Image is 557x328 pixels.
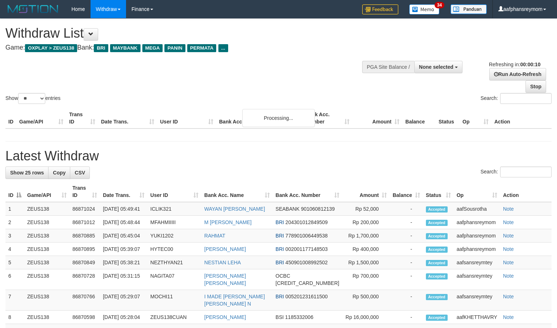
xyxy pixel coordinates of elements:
[204,206,265,212] a: WAYAN [PERSON_NAME]
[5,4,60,14] img: MOTION_logo.png
[390,202,423,216] td: -
[500,93,552,104] input: Search:
[276,314,284,320] span: BSI
[352,108,402,129] th: Amount
[276,206,300,212] span: SEABANK
[342,229,390,243] td: Rp 1,700,000
[94,44,108,52] span: BRI
[525,80,546,93] a: Stop
[390,216,423,229] td: -
[204,219,252,225] a: M [PERSON_NAME]
[100,256,147,269] td: [DATE] 05:38:21
[70,216,100,229] td: 86871012
[454,202,500,216] td: aafSousrotha
[342,216,390,229] td: Rp 200,000
[147,181,201,202] th: User ID: activate to sort column ascending
[5,149,552,163] h1: Latest Withdraw
[285,260,328,265] span: Copy 450901008992502 to clipboard
[285,246,328,252] span: Copy 002001177148503 to clipboard
[342,269,390,290] td: Rp 700,000
[491,108,552,129] th: Action
[24,290,70,311] td: ZEUS138
[201,181,273,202] th: Bank Acc. Name: activate to sort column ascending
[503,260,514,265] a: Note
[100,311,147,324] td: [DATE] 05:28:04
[426,294,448,300] span: Accepted
[24,243,70,256] td: ZEUS138
[70,256,100,269] td: 86870849
[285,294,328,299] span: Copy 005201231611500 to clipboard
[454,216,500,229] td: aafphansreymom
[66,108,98,129] th: Trans ID
[390,311,423,324] td: -
[5,181,24,202] th: ID: activate to sort column descending
[204,294,265,307] a: I MADE [PERSON_NAME] [PERSON_NAME] N
[342,202,390,216] td: Rp 52,000
[16,108,66,129] th: Game/API
[100,269,147,290] td: [DATE] 05:31:15
[503,246,514,252] a: Note
[489,62,540,67] span: Refreshing in:
[157,108,216,129] th: User ID
[70,243,100,256] td: 86870895
[302,108,352,129] th: Bank Acc. Number
[242,109,315,127] div: Processing...
[390,256,423,269] td: -
[426,233,448,239] span: Accepted
[390,229,423,243] td: -
[285,233,328,239] span: Copy 778901006449538 to clipboard
[500,181,552,202] th: Action
[24,229,70,243] td: ZEUS138
[419,64,453,70] span: None selected
[362,4,398,14] img: Feedback.jpg
[454,229,500,243] td: aafphansreymom
[147,290,201,311] td: MOCHI11
[436,108,460,129] th: Status
[454,290,500,311] td: aafsansreymtey
[98,108,157,129] th: Date Trans.
[5,44,364,51] h4: Game: Bank:
[70,269,100,290] td: 86870728
[25,44,77,52] span: OXPLAY > ZEUS138
[342,181,390,202] th: Amount: activate to sort column ascending
[216,108,302,129] th: Bank Acc. Name
[48,167,70,179] a: Copy
[24,256,70,269] td: ZEUS138
[5,256,24,269] td: 5
[503,273,514,279] a: Note
[301,206,335,212] span: Copy 901060812139 to clipboard
[5,216,24,229] td: 2
[481,167,552,177] label: Search:
[5,311,24,324] td: 8
[342,290,390,311] td: Rp 500,000
[24,311,70,324] td: ZEUS138
[24,269,70,290] td: ZEUS138
[5,202,24,216] td: 1
[503,233,514,239] a: Note
[147,311,201,324] td: ZEUS138CUAN
[481,93,552,104] label: Search:
[204,314,246,320] a: [PERSON_NAME]
[426,273,448,279] span: Accepted
[218,44,228,52] span: ...
[5,229,24,243] td: 3
[147,269,201,290] td: NAGITA07
[276,246,284,252] span: BRI
[5,167,49,179] a: Show 25 rows
[342,243,390,256] td: Rp 400,000
[390,181,423,202] th: Balance: activate to sort column ascending
[390,243,423,256] td: -
[70,311,100,324] td: 86870598
[5,93,60,104] label: Show entries
[503,314,514,320] a: Note
[100,181,147,202] th: Date Trans.: activate to sort column ascending
[5,243,24,256] td: 4
[24,181,70,202] th: Game/API: activate to sort column ascending
[70,181,100,202] th: Trans ID: activate to sort column ascending
[402,108,436,129] th: Balance
[409,4,440,14] img: Button%20Memo.svg
[520,62,540,67] strong: 00:00:10
[164,44,185,52] span: PANIN
[10,170,44,176] span: Show 25 rows
[5,26,364,41] h1: Withdraw List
